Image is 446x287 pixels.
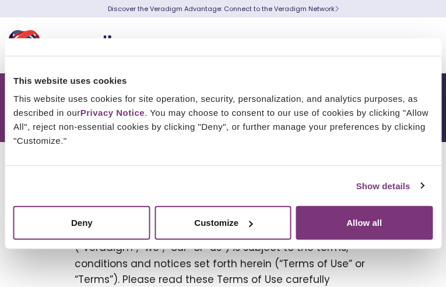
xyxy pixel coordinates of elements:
[13,73,433,87] div: This website uses cookies
[154,206,292,240] button: Customize
[108,4,339,13] a: Discover the Veradigm Advantage: Connect to the Veradigm NetworkLearn More
[9,26,149,65] img: Veradigm logo
[296,206,433,240] button: Allow all
[13,92,433,148] div: This website uses cookies for site operation, security, personalization, and analytics purposes, ...
[80,108,145,118] a: Privacy Notice
[13,206,150,240] button: Deny
[356,179,424,193] a: Show details
[411,30,429,61] button: Toggle Navigation Menu
[335,4,339,13] span: Learn More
